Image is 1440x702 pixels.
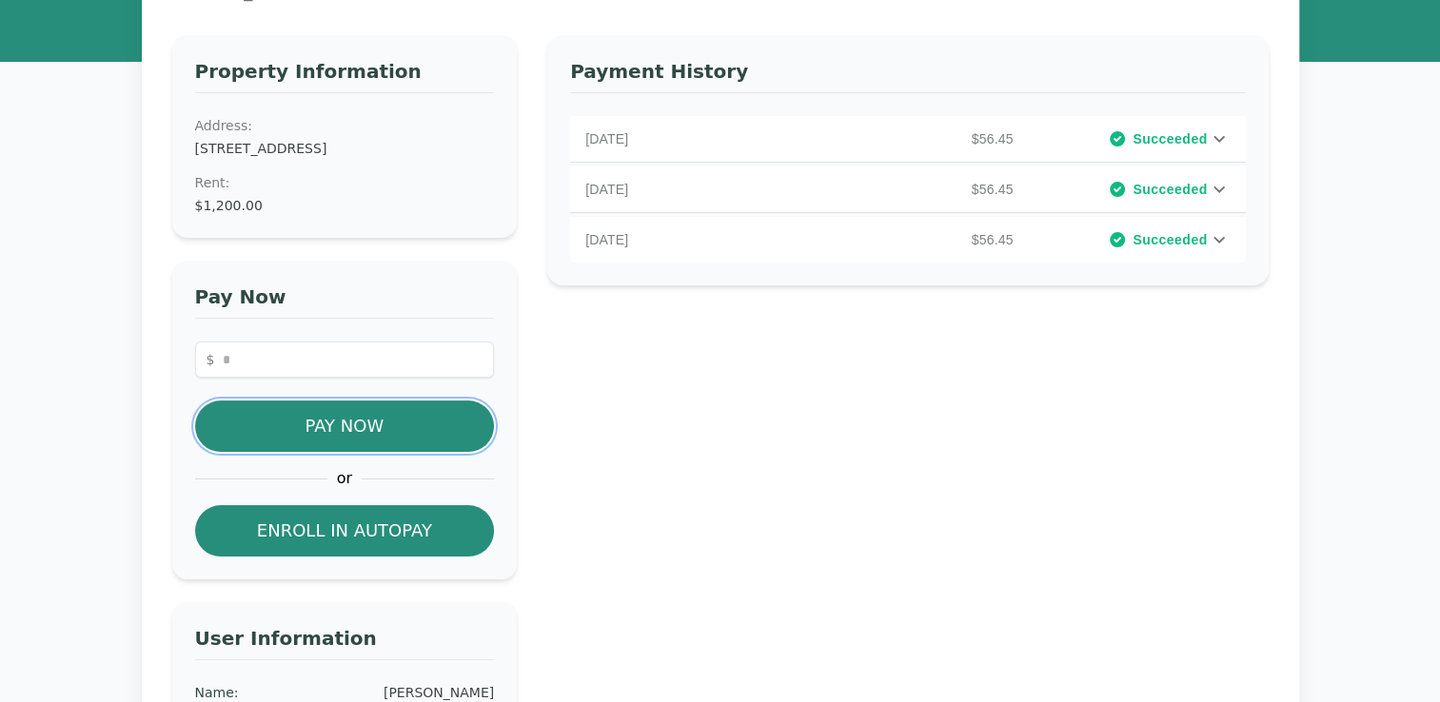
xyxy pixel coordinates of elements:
span: Succeeded [1133,180,1207,199]
span: or [327,467,362,490]
dt: Address: [195,116,495,135]
div: [PERSON_NAME] [384,683,494,702]
div: [DATE]$56.45Succeeded [570,116,1245,162]
dd: $1,200.00 [195,196,495,215]
h3: Property Information [195,58,495,93]
span: Succeeded [1133,129,1207,148]
div: [DATE]$56.45Succeeded [570,166,1245,212]
p: $56.45 [803,129,1021,148]
h3: User Information [195,625,495,660]
p: [DATE] [585,180,803,199]
span: Succeeded [1133,230,1207,249]
p: $56.45 [803,180,1021,199]
p: [DATE] [585,230,803,249]
div: [DATE]$56.45Succeeded [570,217,1245,263]
dt: Rent : [195,173,495,192]
button: Enroll in Autopay [195,505,495,556]
dd: [STREET_ADDRESS] [195,139,495,158]
h3: Payment History [570,58,1245,93]
button: Pay Now [195,400,495,452]
p: $56.45 [803,230,1021,249]
p: [DATE] [585,129,803,148]
h3: Pay Now [195,283,495,319]
div: Name : [195,683,239,702]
